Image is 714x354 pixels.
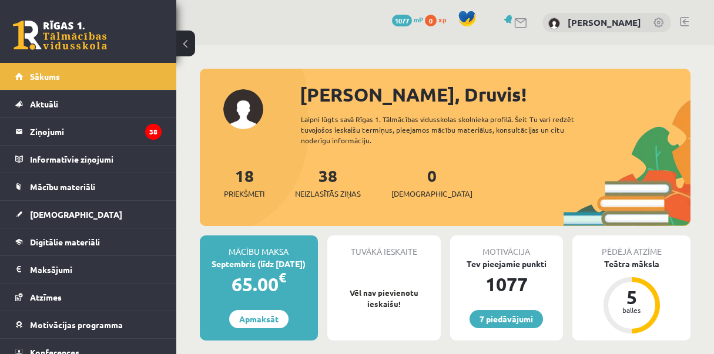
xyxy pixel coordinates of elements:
span: 1077 [392,15,412,26]
div: Teātra māksla [572,258,690,270]
p: Vēl nav pievienotu ieskaišu! [333,287,435,310]
legend: Maksājumi [30,256,162,283]
span: Atzīmes [30,292,62,302]
a: Ziņojumi38 [15,118,162,145]
div: balles [614,306,649,313]
span: mP [414,15,423,24]
a: Informatīvie ziņojumi [15,146,162,173]
img: Druvis Briedis [548,18,560,29]
span: [DEMOGRAPHIC_DATA] [30,209,122,220]
a: Apmaksāt [229,310,289,328]
a: 18Priekšmeti [224,165,264,200]
a: Rīgas 1. Tālmācības vidusskola [13,21,107,50]
div: 5 [614,288,649,306]
span: Motivācijas programma [30,319,123,330]
a: 38Neizlasītās ziņas [295,165,361,200]
div: Septembris (līdz [DATE]) [200,258,318,270]
a: Sākums [15,63,162,90]
div: 65.00 [200,270,318,298]
a: Maksājumi [15,256,162,283]
i: 38 [145,124,162,140]
span: xp [438,15,446,24]
div: 1077 [450,270,564,298]
div: [PERSON_NAME], Druvis! [300,80,690,109]
a: Mācību materiāli [15,173,162,200]
div: Motivācija [450,235,564,258]
div: Tev pieejamie punkti [450,258,564,270]
a: Digitālie materiāli [15,228,162,255]
div: Pēdējā atzīme [572,235,690,258]
a: Atzīmes [15,284,162,311]
span: Digitālie materiāli [30,237,100,247]
a: Aktuāli [15,90,162,117]
a: [DEMOGRAPHIC_DATA] [15,201,162,228]
a: 1077 mP [392,15,423,24]
a: [PERSON_NAME] [568,16,641,28]
div: Mācību maksa [200,235,318,258]
span: Neizlasītās ziņas [295,188,361,200]
span: Sākums [30,71,60,82]
a: Teātra māksla 5 balles [572,258,690,335]
div: Laipni lūgts savā Rīgas 1. Tālmācības vidusskolas skolnieka profilā. Šeit Tu vari redzēt tuvojošo... [301,114,595,146]
span: Priekšmeti [224,188,264,200]
span: € [279,269,286,286]
a: 0 xp [425,15,452,24]
a: 0[DEMOGRAPHIC_DATA] [391,165,472,200]
div: Tuvākā ieskaite [327,235,441,258]
span: Mācību materiāli [30,181,95,192]
legend: Ziņojumi [30,118,162,145]
a: Motivācijas programma [15,311,162,338]
span: Aktuāli [30,99,58,109]
a: 7 piedāvājumi [470,310,543,328]
legend: Informatīvie ziņojumi [30,146,162,173]
span: [DEMOGRAPHIC_DATA] [391,188,472,200]
span: 0 [425,15,437,26]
